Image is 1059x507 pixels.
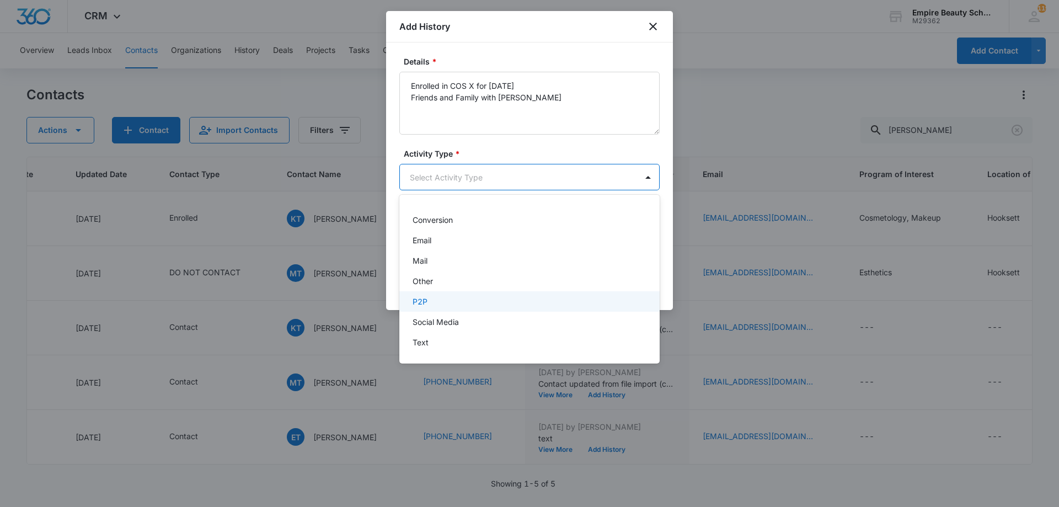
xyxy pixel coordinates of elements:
p: P2P [413,296,427,307]
p: Email [413,234,431,246]
p: Social Media [413,316,459,328]
p: Other [413,275,433,287]
p: Mail [413,255,427,266]
p: Text [413,337,429,348]
p: Conversion [413,214,453,226]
